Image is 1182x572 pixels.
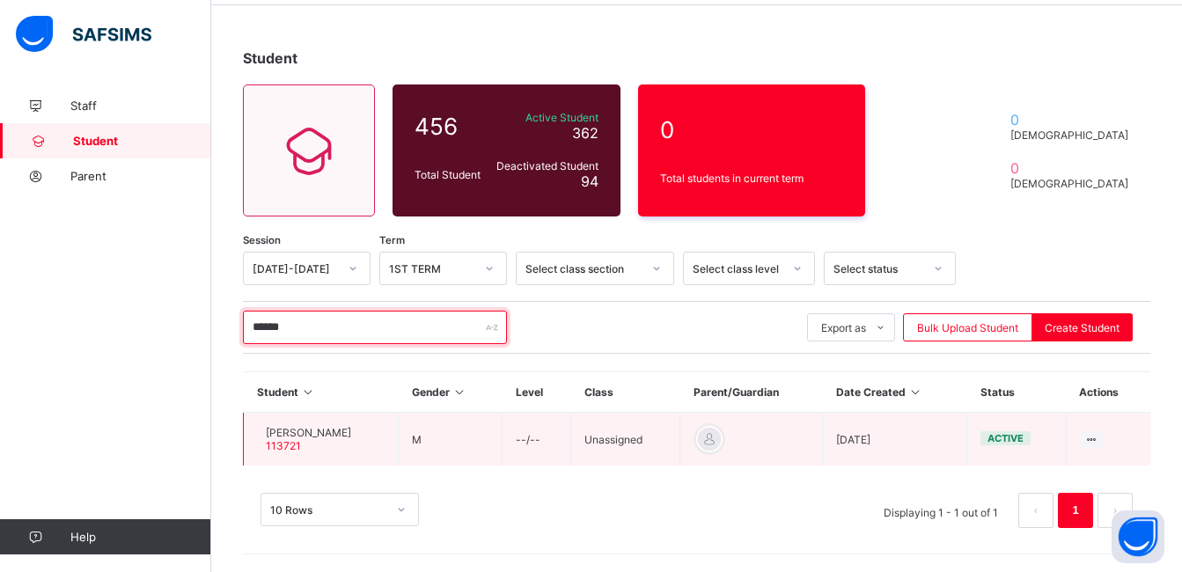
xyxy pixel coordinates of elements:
th: Actions [1066,372,1150,413]
span: [DEMOGRAPHIC_DATA] [1010,128,1128,142]
span: Create Student [1045,321,1120,334]
button: prev page [1018,493,1054,528]
li: Displaying 1 - 1 out of 1 [870,493,1011,528]
span: 0 [1010,159,1128,177]
i: Sort in Ascending Order [301,385,316,399]
li: 下一页 [1098,493,1133,528]
span: 113721 [266,439,301,452]
div: Select class level [693,262,782,275]
span: Term [379,234,405,246]
div: Total Student [410,164,489,186]
i: Sort in Ascending Order [908,385,923,399]
button: Open asap [1112,510,1164,563]
span: Export as [821,321,866,334]
span: Bulk Upload Student [917,321,1018,334]
div: Select status [833,262,923,275]
span: 456 [415,113,485,140]
i: Sort in Ascending Order [452,385,467,399]
span: Active Student [494,111,598,124]
span: Parent [70,169,211,183]
span: 94 [581,172,598,190]
span: active [987,432,1024,444]
th: Parent/Guardian [680,372,823,413]
td: [DATE] [823,413,967,466]
th: Date Created [823,372,967,413]
span: 0 [1010,111,1128,128]
div: Select class section [525,262,642,275]
th: Student [244,372,399,413]
span: Student [73,134,211,148]
td: Unassigned [571,413,680,466]
span: 0 [660,116,844,143]
th: Status [967,372,1066,413]
span: Staff [70,99,211,113]
span: Student [243,49,297,67]
span: [DEMOGRAPHIC_DATA] [1010,177,1128,190]
div: 1ST TERM [389,262,474,275]
a: 1 [1067,499,1083,522]
button: next page [1098,493,1133,528]
th: Class [571,372,680,413]
div: 10 Rows [270,503,386,517]
td: --/-- [503,413,571,466]
span: 362 [572,124,598,142]
span: Deactivated Student [494,159,598,172]
li: 上一页 [1018,493,1054,528]
span: Session [243,234,281,246]
th: Level [503,372,571,413]
div: [DATE]-[DATE] [253,262,338,275]
td: M [399,413,503,466]
span: [PERSON_NAME] [266,426,351,439]
span: Total students in current term [660,172,844,185]
li: 1 [1058,493,1093,528]
img: safsims [16,16,151,53]
th: Gender [399,372,503,413]
span: Help [70,530,210,544]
